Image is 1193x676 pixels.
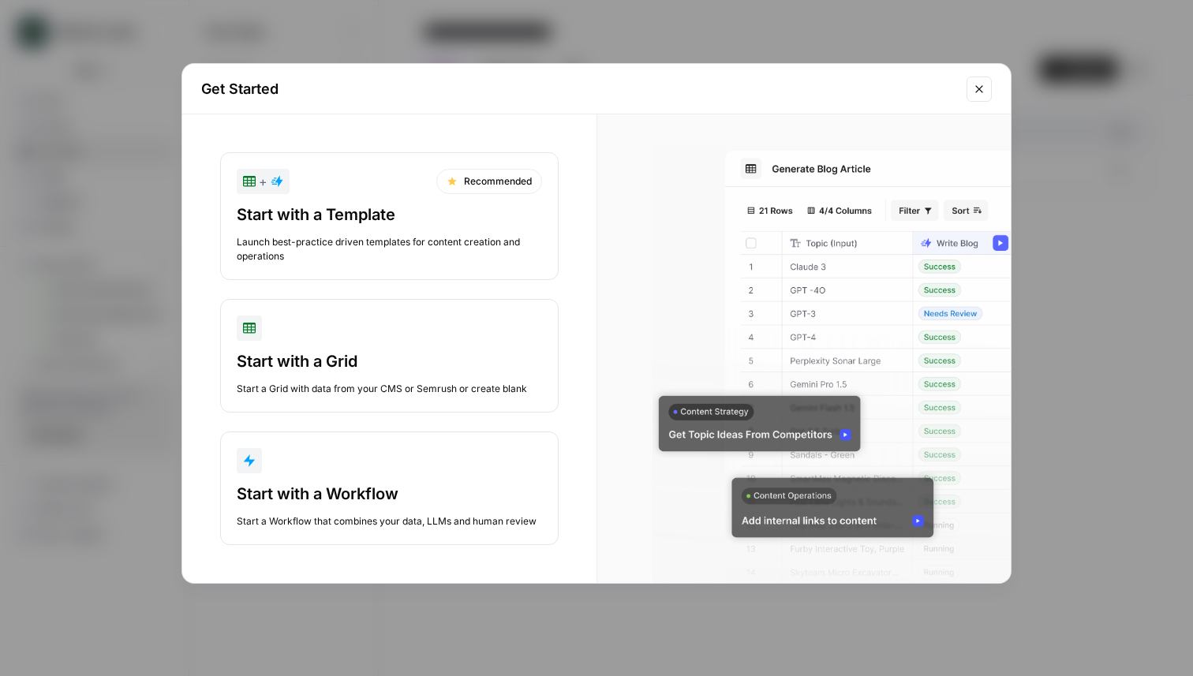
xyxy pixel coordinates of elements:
div: Launch best-practice driven templates for content creation and operations [237,235,542,263]
div: Start with a Grid [237,350,542,372]
div: Start a Workflow that combines your data, LLMs and human review [237,514,542,528]
div: Start with a Workflow [237,483,542,505]
button: Start with a WorkflowStart a Workflow that combines your data, LLMs and human review [220,431,559,545]
div: + [243,172,283,191]
h2: Get Started [201,78,957,100]
button: Close modal [967,77,992,102]
div: Start a Grid with data from your CMS or Semrush or create blank [237,382,542,396]
button: Start with a GridStart a Grid with data from your CMS or Semrush or create blank [220,299,559,413]
div: Recommended [436,169,542,194]
button: +RecommendedStart with a TemplateLaunch best-practice driven templates for content creation and o... [220,152,559,280]
div: Start with a Template [237,204,542,226]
